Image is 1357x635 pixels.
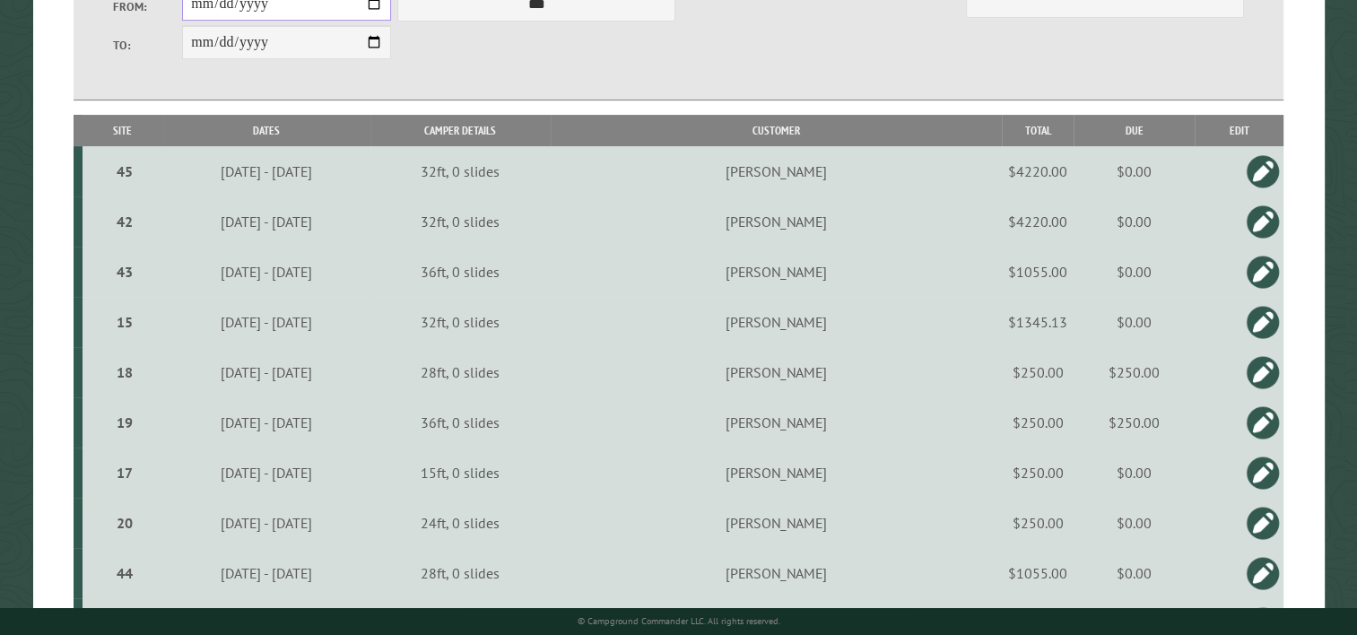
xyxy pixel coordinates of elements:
th: Total [1002,115,1074,146]
td: $250.00 [1074,397,1195,448]
th: Camper Details [370,115,551,146]
td: 28ft, 0 slides [370,548,551,598]
div: 42 [90,213,161,231]
th: Due [1074,115,1195,146]
td: [PERSON_NAME] [551,397,1003,448]
div: [DATE] - [DATE] [166,464,368,482]
td: $1345.13 [1002,297,1074,347]
td: 32ft, 0 slides [370,146,551,196]
td: 36ft, 0 slides [370,247,551,297]
td: $0.00 [1074,448,1195,498]
div: 44 [90,564,161,582]
th: Edit [1195,115,1283,146]
td: [PERSON_NAME] [551,146,1003,196]
td: $250.00 [1002,448,1074,498]
td: 32ft, 0 slides [370,297,551,347]
td: 32ft, 0 slides [370,196,551,247]
div: [DATE] - [DATE] [166,514,368,532]
td: [PERSON_NAME] [551,548,1003,598]
td: $0.00 [1074,196,1195,247]
div: 20 [90,514,161,532]
td: $0.00 [1074,498,1195,548]
td: [PERSON_NAME] [551,247,1003,297]
td: $0.00 [1074,247,1195,297]
label: To: [113,37,183,54]
td: $0.00 [1074,146,1195,196]
div: 17 [90,464,161,482]
td: $1055.00 [1002,548,1074,598]
div: [DATE] - [DATE] [166,564,368,582]
td: $250.00 [1002,498,1074,548]
div: 45 [90,162,161,180]
td: $0.00 [1074,297,1195,347]
td: 28ft, 0 slides [370,347,551,397]
td: $4220.00 [1002,146,1074,196]
td: $1055.00 [1002,247,1074,297]
td: $250.00 [1074,347,1195,397]
div: [DATE] - [DATE] [166,363,368,381]
td: $0.00 [1074,548,1195,598]
td: 24ft, 0 slides [370,498,551,548]
td: [PERSON_NAME] [551,347,1003,397]
td: [PERSON_NAME] [551,196,1003,247]
td: $4220.00 [1002,196,1074,247]
div: 43 [90,263,161,281]
small: © Campground Commander LLC. All rights reserved. [578,615,780,627]
div: [DATE] - [DATE] [166,263,368,281]
div: [DATE] - [DATE] [166,413,368,431]
th: Dates [163,115,370,146]
td: $250.00 [1002,397,1074,448]
div: [DATE] - [DATE] [166,313,368,331]
th: Customer [551,115,1003,146]
td: [PERSON_NAME] [551,498,1003,548]
td: [PERSON_NAME] [551,297,1003,347]
div: [DATE] - [DATE] [166,162,368,180]
td: [PERSON_NAME] [551,448,1003,498]
div: 19 [90,413,161,431]
td: $250.00 [1002,347,1074,397]
td: 36ft, 0 slides [370,397,551,448]
td: 15ft, 0 slides [370,448,551,498]
div: [DATE] - [DATE] [166,213,368,231]
div: 15 [90,313,161,331]
div: 18 [90,363,161,381]
th: Site [83,115,163,146]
